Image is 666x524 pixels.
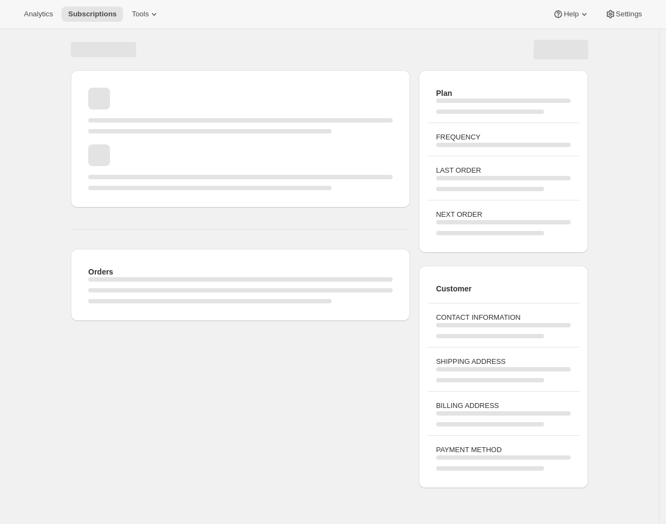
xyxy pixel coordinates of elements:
[132,10,149,19] span: Tools
[125,7,166,22] button: Tools
[24,10,53,19] span: Analytics
[17,7,59,22] button: Analytics
[436,132,571,143] h3: FREQUENCY
[436,356,571,367] h3: SHIPPING ADDRESS
[436,209,571,220] h3: NEXT ORDER
[436,283,571,294] h2: Customer
[616,10,642,19] span: Settings
[564,10,578,19] span: Help
[58,29,601,492] div: Page loading
[436,165,571,176] h3: LAST ORDER
[546,7,596,22] button: Help
[436,88,571,99] h2: Plan
[436,444,571,455] h3: PAYMENT METHOD
[436,312,571,323] h3: CONTACT INFORMATION
[88,266,393,277] h2: Orders
[62,7,123,22] button: Subscriptions
[598,7,649,22] button: Settings
[436,400,571,411] h3: BILLING ADDRESS
[68,10,117,19] span: Subscriptions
